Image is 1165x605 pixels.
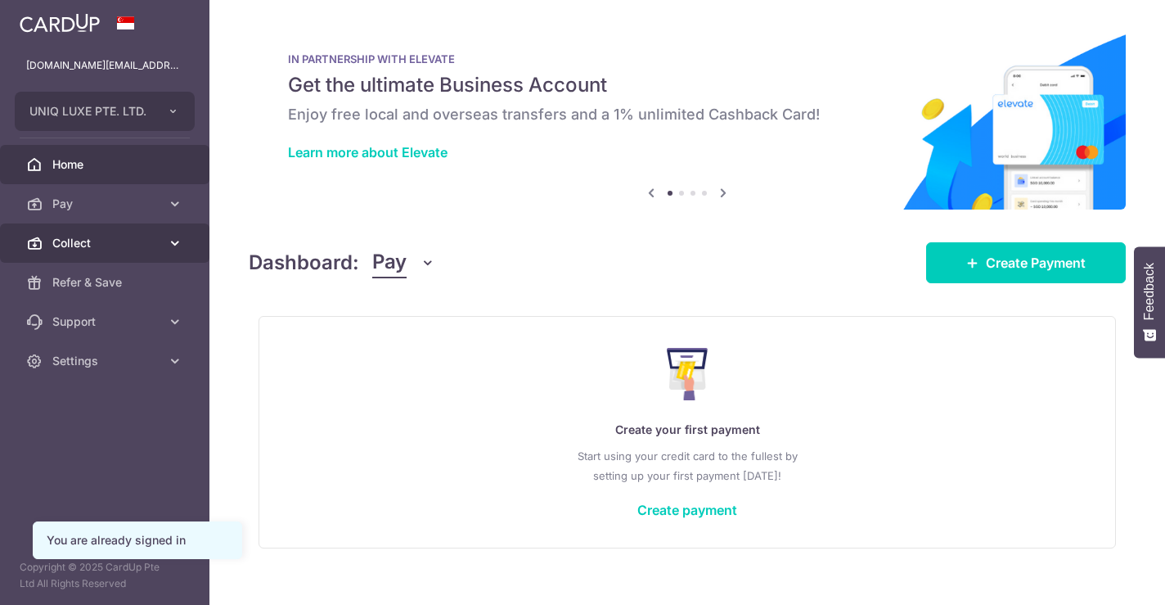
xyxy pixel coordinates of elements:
[52,196,160,212] span: Pay
[249,26,1126,210] img: Renovation banner
[52,353,160,369] span: Settings
[38,11,71,26] span: Help
[52,274,160,291] span: Refer & Save
[667,348,708,400] img: Make Payment
[47,532,228,549] div: You are already signed in
[637,502,737,518] a: Create payment
[288,144,448,160] a: Learn more about Elevate
[288,72,1086,98] h5: Get the ultimate Business Account
[52,235,160,251] span: Collect
[1134,246,1165,358] button: Feedback - Show survey
[249,248,359,278] h4: Dashboard:
[288,52,1086,65] p: IN PARTNERSHIP WITH ELEVATE
[26,57,183,74] p: [DOMAIN_NAME][EMAIL_ADDRESS][DOMAIN_NAME]
[292,420,1082,440] p: Create your first payment
[288,105,1086,124] h6: Enjoy free local and overseas transfers and a 1% unlimited Cashback Card!
[986,253,1086,273] span: Create Payment
[372,247,435,278] button: Pay
[926,242,1126,283] a: Create Payment
[292,446,1082,485] p: Start using your credit card to the fullest by setting up your first payment [DATE]!
[15,92,195,131] button: UNIQ LUXE PTE. LTD.
[52,156,160,173] span: Home
[1142,263,1157,320] span: Feedback
[372,247,407,278] span: Pay
[52,314,160,330] span: Support
[20,13,100,33] img: CardUp
[29,103,151,120] span: UNIQ LUXE PTE. LTD.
